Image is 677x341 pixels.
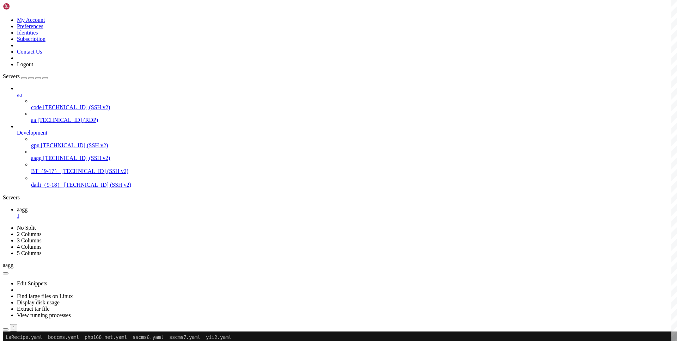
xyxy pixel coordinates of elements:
[3,103,585,108] x-row: name: "config.js"
[3,26,585,32] x-row: # [URL][DOMAIN_NAME]
[17,231,42,237] a: 2 Columns
[61,168,128,174] span: [TECHNICAL_ID] (SSH v2)
[3,73,585,79] x-row: - method: GET
[3,149,585,155] x-row: - "{{BaseURL}}/index.php/uploader-upload?system=cms&module=item&isback=1"
[3,249,585,255] x-row: LaRecipe.yaml boccms.yaml php168.net.yaml sscms6.yaml sscms7.yaml yii2.yaml
[3,91,585,97] x-row: matchers:
[17,61,33,67] a: Logout
[3,194,674,201] div: Servers
[3,73,48,79] a: Servers
[3,97,585,103] x-row: - type: word
[3,3,585,9] x-row: LaRecipe.yaml boccms.yaml php168.net.yaml sscms6.yaml sscms7.yaml yii2.yaml
[3,79,585,85] x-row: path:
[3,120,585,126] x-row: part: body
[3,173,585,179] x-row: name: "no_privilege"
[3,231,585,237] x-row: condition: and
[3,50,585,56] x-row: author: aa
[13,325,14,330] div: 
[31,168,60,174] span: BT（9-17）
[3,73,20,79] span: Servers
[43,104,110,110] span: [TECHNICAL_ID] (SSH v2)
[3,3,43,10] img: Shellngn
[31,111,674,123] li: aa [TECHNICAL_ID] (RDP)
[3,208,585,214] x-row: name: "upload"
[3,290,585,296] x-row: root@C20250715147100:~/nuclei/template#
[3,184,585,190] x-row: - " "
[3,196,585,202] x-row: condition: and
[17,312,71,318] a: View running processes
[17,17,45,23] a: My Account
[31,181,674,189] a: daili（9-18） [TECHNICAL_ID] (SSH v2)
[3,38,585,44] x-row: info:
[3,272,585,278] x-row: root@C20250715147100:~/nuclei/template# rm LaRecipe.yaml
[17,49,42,55] a: Contact Us
[10,324,17,331] button: 
[3,114,585,120] x-row: - "P8CONFIG"
[31,142,674,149] a: gpu [TECHNICAL_ID] (SSH v2)
[31,175,674,189] li: daili（9-18） [TECHNICAL_ID] (SSH v2)
[31,142,39,148] span: gpu
[17,237,42,243] a: 3 Columns
[17,85,674,123] li: aa
[3,143,585,149] x-row: path:
[3,67,585,73] x-row: http:
[3,167,585,173] x-row: - type: word
[31,155,42,161] span: aagg
[3,255,585,261] x-row: root@C20250715147100:~/nuclei/template# rm php168.net.yaml
[3,243,585,249] x-row: root@C20250715147100:~/nuclei/template# ls
[3,44,585,50] x-row: name: php168_net
[41,142,108,148] span: [TECHNICAL_ID] (SSH v2)
[3,85,585,91] x-row: - "{{BaseURL}}/js/config.js"
[31,161,674,175] li: BT（9-17） [TECHNICAL_ID] (SSH v2)
[3,266,585,272] x-row: LaRecipe.yaml boccms.yaml sscms6.yaml sscms7.yaml yii2.yaml
[31,149,674,161] li: aagg [TECHNICAL_ID] (SSH v2)
[122,290,124,296] div: (40, 49)
[31,182,63,188] span: daili（9-18）
[17,299,60,305] a: Display disk usage
[17,92,674,98] a: aa
[3,278,585,284] x-row: root@C20250715147100:~/nuclei/template# ls
[31,98,674,111] li: code [TECHNICAL_ID] (SSH v2)
[3,284,585,290] x-row: boccms.yaml sscms6.yaml sscms7.yaml yii2.yaml
[64,182,131,188] span: [TECHNICAL_ID] (SSH v2)
[3,161,585,167] x-row: matchers:
[17,23,43,29] a: Preferences
[31,117,36,123] span: aa
[3,179,585,185] x-row: words:
[3,9,585,15] x-row: root@C20250715147100:~/nuclei/template# cat php168.net.yaml
[17,213,674,219] a: 
[3,56,585,62] x-row: severity: info
[17,130,674,136] a: Development
[17,184,23,190] span: 没
[37,117,98,123] span: [TECHNICAL_ID] (RDP)
[17,123,674,189] li: Development
[3,262,13,268] span: aagg
[31,168,674,175] a: BT（9-17） [TECHNICAL_ID] (SSH v2)
[17,30,38,36] a: Identities
[3,202,585,208] x-row: - type: word
[3,261,585,267] x-row: root@C20250715147100:~/nuclei/template# ls
[3,190,585,196] x-row: part: body
[17,293,73,299] a: Find large files on Linux
[17,280,47,286] a: Edit Snippets
[3,126,585,132] x-row: condition: and
[31,117,674,123] a: aa [TECHNICAL_ID] (RDP)
[3,214,585,220] x-row: words:
[17,250,42,256] a: 5 Columns
[17,225,36,231] a: No Split
[3,108,585,114] x-row: words:
[43,155,110,161] span: [TECHNICAL_ID] (SSH v2)
[17,130,47,136] span: Development
[31,155,674,161] a: aagg [TECHNICAL_ID] (SSH v2)
[29,184,35,190] span: 权
[3,14,585,20] x-row: id: php168_net
[17,36,45,42] a: Subscription
[31,104,674,111] a: code [TECHNICAL_ID] (SSH v2)
[31,136,674,149] li: gpu [TECHNICAL_ID] (SSH v2)
[23,184,29,190] span: 有
[11,184,17,190] span: 您
[17,244,42,250] a: 4 Columns
[35,184,41,190] span: 限
[3,225,585,231] x-row: part: body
